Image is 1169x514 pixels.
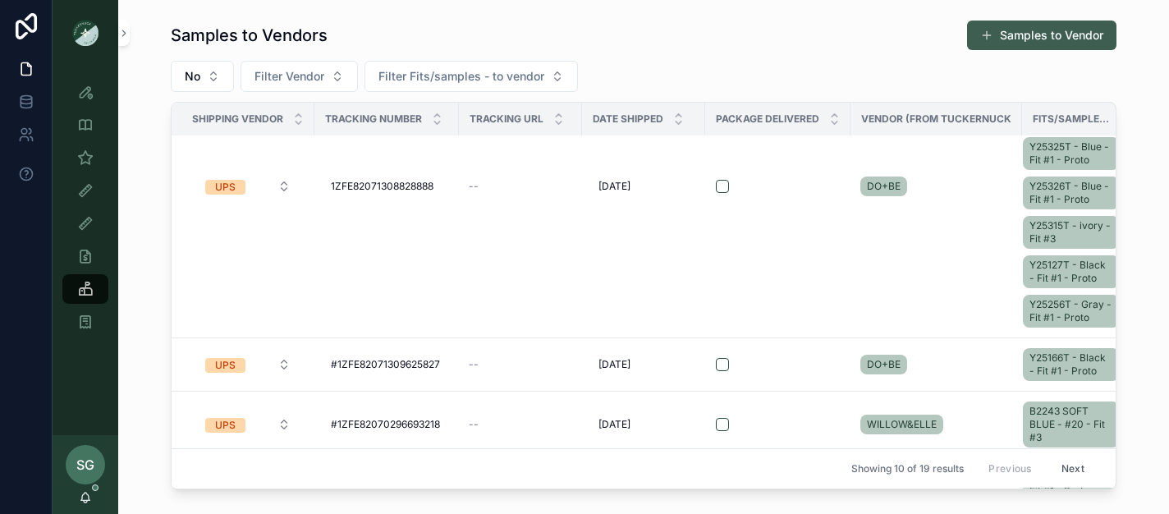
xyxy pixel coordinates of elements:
span: Tracking URL [470,112,543,126]
span: Y25326T - Blue - Fit #1 - Proto [1029,180,1112,206]
div: UPS [215,180,236,195]
a: Y25127T - Black - Fit #1 - Proto [1023,255,1119,288]
span: Showing 10 of 19 results [851,462,964,475]
a: Y25326T - Blue - Fit #1 - Proto [1023,177,1119,209]
span: -- [469,180,479,193]
img: App logo [72,20,99,46]
span: Filter Fits/samples - to vendor [378,68,544,85]
a: WILLOW&ELLE [860,415,943,434]
div: scrollable content [53,66,118,358]
span: #1ZFE82070296693218 [331,418,440,431]
a: Select Button [191,409,305,440]
a: B2243 SOFT BLUE - #20 - Fit #3 [1023,398,1125,451]
a: DO+BE [860,351,1012,378]
span: DO+BE [867,358,901,371]
span: [DATE] [598,418,630,431]
div: UPS [215,418,236,433]
a: [DATE] [592,173,695,200]
a: [DATE] [592,351,695,378]
span: Shipping Vendor [192,112,283,126]
span: Package Delivered [716,112,819,126]
button: Next [1050,457,1096,482]
a: [DATE] [592,411,695,438]
span: Y25315T - ivory - Fit #3 [1029,219,1112,246]
span: [DATE] [598,358,630,371]
span: -- [469,358,479,371]
button: Select Button [192,350,304,379]
a: Select Button [191,171,305,202]
span: SG [76,455,94,475]
span: Date Shipped [593,112,663,126]
button: Select Button [192,172,304,201]
span: #1ZFE82071309625827 [331,358,440,371]
a: WILLOW&ELLE [860,411,1012,438]
span: Vendor (from Tuckernuck [861,112,1011,126]
a: 1ZFE82071308828888 [324,173,449,200]
span: WILLOW&ELLE [867,418,937,431]
span: 1ZFE82071308828888 [331,180,433,193]
a: -- [469,180,572,193]
a: Y25256T - Gray - Fit #1 - Proto [1023,295,1119,328]
div: UPS [215,358,236,373]
a: Y25094T - Blue - Fit #1 - ProtoY25325T - Blue - Fit #1 - ProtoY25326T - Blue - Fit #1 - ProtoY253... [1023,42,1125,331]
a: Y25166T - Black - Fit #1 - Proto [1023,348,1119,381]
a: #1ZFE82071309625827 [324,351,449,378]
a: B2243 SOFT BLUE - #20 - Fit #3 [1023,402,1119,447]
h1: Samples to Vendors [171,24,328,47]
button: Select Button [364,61,578,92]
span: DO+BE [867,180,901,193]
button: Samples to Vendor [967,21,1116,50]
a: Y25325T - Blue - Fit #1 - Proto [1023,137,1119,170]
span: Y25127T - Black - Fit #1 - Proto [1029,259,1112,285]
a: -- [469,418,572,431]
span: -- [469,418,479,431]
span: No [185,68,200,85]
span: Filter Vendor [254,68,324,85]
span: [DATE] [598,180,630,193]
button: Select Button [192,410,304,439]
a: -- [469,358,572,371]
a: #1ZFE82070296693218 [324,411,449,438]
a: Y25315T - ivory - Fit #3 [1023,216,1119,249]
a: Y25166T - Black - Fit #1 - Proto [1023,345,1125,384]
span: Fits/samples - to vendor collection [1033,112,1114,126]
a: DO+BE [860,177,907,196]
span: Tracking Number [325,112,422,126]
span: B2243 SOFT BLUE - #20 - Fit #3 [1029,405,1112,444]
span: Y25256T - Gray - Fit #1 - Proto [1029,298,1112,324]
span: Y25166T - Black - Fit #1 - Proto [1029,351,1112,378]
button: Select Button [241,61,358,92]
span: Y25325T - Blue - Fit #1 - Proto [1029,140,1112,167]
a: Select Button [191,349,305,380]
a: DO+BE [860,173,1012,200]
button: Select Button [171,61,234,92]
a: DO+BE [860,355,907,374]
